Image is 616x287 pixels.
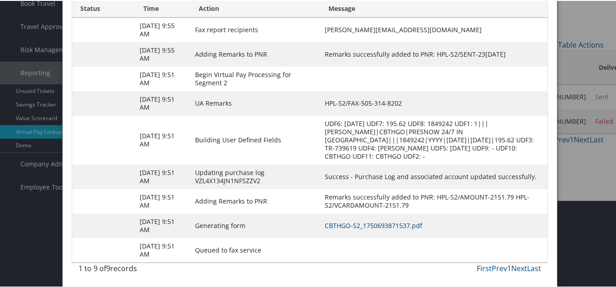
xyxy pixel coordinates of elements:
[78,262,184,277] div: 1 to 9 of records
[135,213,191,237] td: [DATE] 9:51 AM
[135,90,191,115] td: [DATE] 9:51 AM
[320,115,548,164] td: UDF6: [DATE] UDF7: 195.62 UDF8: 1849242 UDF1: 1|||[PERSON_NAME]|CBTHGO|PRESNOW 24/7 IN [GEOGRAPHI...
[527,263,541,272] a: Last
[320,41,548,66] td: Remarks successfully added to PNR: HPL-S2/SENT-23[DATE]
[320,17,548,41] td: [PERSON_NAME][EMAIL_ADDRESS][DOMAIN_NAME]
[492,263,507,272] a: Prev
[191,41,320,66] td: Adding Remarks to PNR
[135,237,191,262] td: [DATE] 9:51 AM
[135,164,191,188] td: [DATE] 9:51 AM
[135,188,191,213] td: [DATE] 9:51 AM
[191,188,320,213] td: Adding Remarks to PNR
[191,164,320,188] td: Updating purchase log VZL4X134JN1NFSZZV2
[320,90,548,115] td: HPL-S2/FAX-505-314-8202
[320,188,548,213] td: Remarks successfully added to PNR: HPL-S2/AMOUNT-2151.79 HPL-S2/VCARDAMOUNT-2151.79
[191,213,320,237] td: Generating form
[135,41,191,66] td: [DATE] 9:55 AM
[191,115,320,164] td: Building User Defined Fields
[106,263,110,272] span: 9
[191,66,320,90] td: Begin Virtual Pay Processing for Segment 2
[325,220,422,229] a: CBTHGO-S2_1750693871537.pdf
[191,237,320,262] td: Queued to fax service
[191,90,320,115] td: UA Remarks
[135,115,191,164] td: [DATE] 9:51 AM
[320,164,548,188] td: Success - Purchase Log and associated account updated successfully.
[135,66,191,90] td: [DATE] 9:51 AM
[135,17,191,41] td: [DATE] 9:55 AM
[477,263,492,272] a: First
[511,263,527,272] a: Next
[507,263,511,272] a: 1
[191,17,320,41] td: Fax report recipients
